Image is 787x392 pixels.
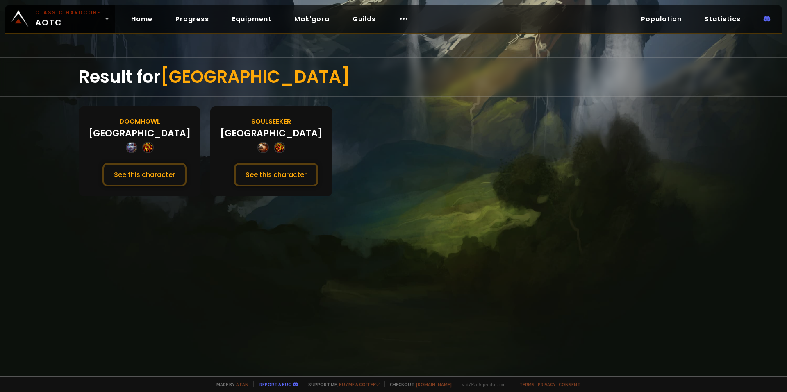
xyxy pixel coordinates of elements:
div: Doomhowl [119,116,160,127]
a: Progress [169,11,216,27]
a: Mak'gora [288,11,336,27]
a: a fan [236,381,248,387]
a: Consent [559,381,580,387]
span: Support me, [303,381,380,387]
div: [GEOGRAPHIC_DATA] [220,127,322,140]
a: Equipment [225,11,278,27]
a: Guilds [346,11,382,27]
a: Classic HardcoreAOTC [5,5,115,33]
a: Report a bug [259,381,291,387]
button: See this character [234,163,318,186]
a: Statistics [698,11,747,27]
span: Made by [212,381,248,387]
span: AOTC [35,9,101,29]
div: Result for [79,58,708,96]
small: Classic Hardcore [35,9,101,16]
span: Checkout [384,381,452,387]
a: Privacy [538,381,555,387]
div: Soulseeker [251,116,291,127]
span: [GEOGRAPHIC_DATA] [160,65,350,89]
button: See this character [102,163,187,186]
span: v. d752d5 - production [457,381,506,387]
a: Population [635,11,688,27]
a: [DOMAIN_NAME] [416,381,452,387]
a: Home [125,11,159,27]
div: [GEOGRAPHIC_DATA] [89,127,191,140]
a: Terms [519,381,535,387]
a: Buy me a coffee [339,381,380,387]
